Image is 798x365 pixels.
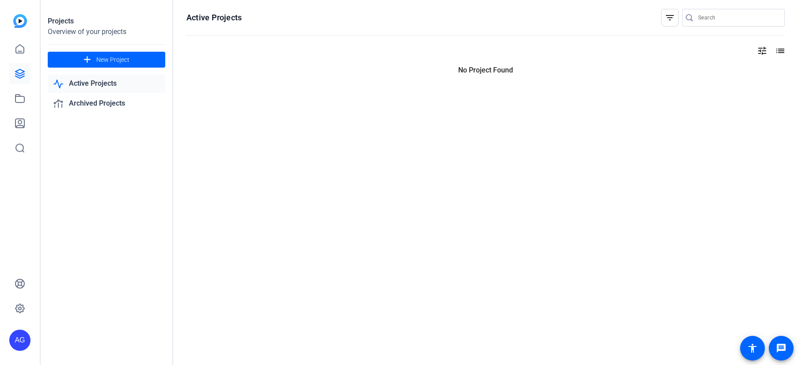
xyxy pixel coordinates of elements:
[48,27,165,37] div: Overview of your projects
[9,330,30,351] div: AG
[13,14,27,28] img: blue-gradient.svg
[665,12,675,23] mat-icon: filter_list
[48,52,165,68] button: New Project
[747,343,758,354] mat-icon: accessibility
[776,343,787,354] mat-icon: message
[82,54,93,65] mat-icon: add
[48,95,165,113] a: Archived Projects
[186,65,785,76] p: No Project Found
[48,16,165,27] div: Projects
[774,46,785,56] mat-icon: list
[48,75,165,93] a: Active Projects
[186,12,242,23] h1: Active Projects
[757,46,768,56] mat-icon: tune
[698,12,778,23] input: Search
[96,55,129,65] span: New Project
